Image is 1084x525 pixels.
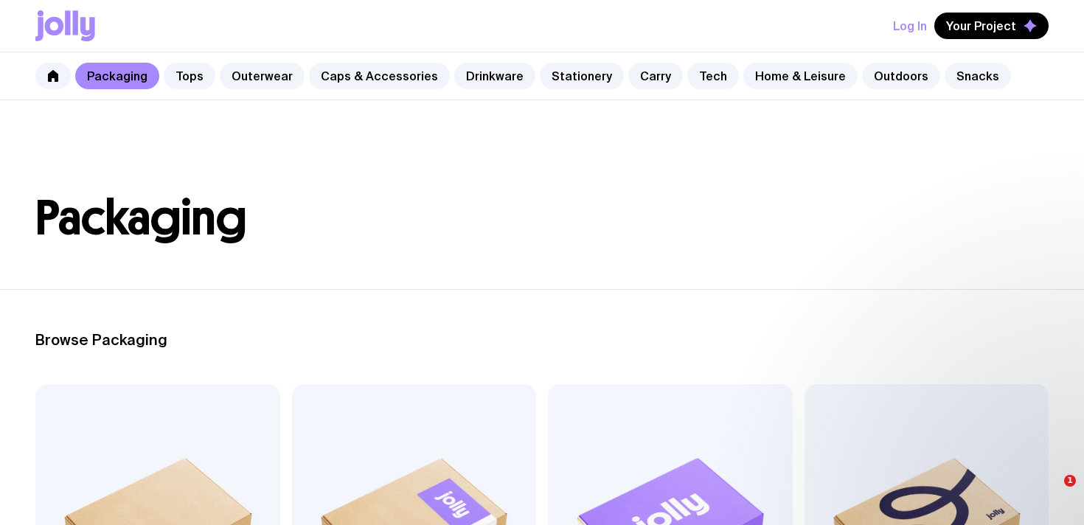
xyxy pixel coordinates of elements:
[743,63,858,89] a: Home & Leisure
[946,18,1016,33] span: Your Project
[540,63,624,89] a: Stationery
[454,63,535,89] a: Drinkware
[75,63,159,89] a: Packaging
[687,63,739,89] a: Tech
[945,63,1011,89] a: Snacks
[934,13,1049,39] button: Your Project
[164,63,215,89] a: Tops
[309,63,450,89] a: Caps & Accessories
[628,63,683,89] a: Carry
[1064,475,1076,487] span: 1
[220,63,305,89] a: Outerwear
[35,331,1049,349] h2: Browse Packaging
[862,63,940,89] a: Outdoors
[893,13,927,39] button: Log In
[35,195,1049,242] h1: Packaging
[1034,475,1069,510] iframe: Intercom live chat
